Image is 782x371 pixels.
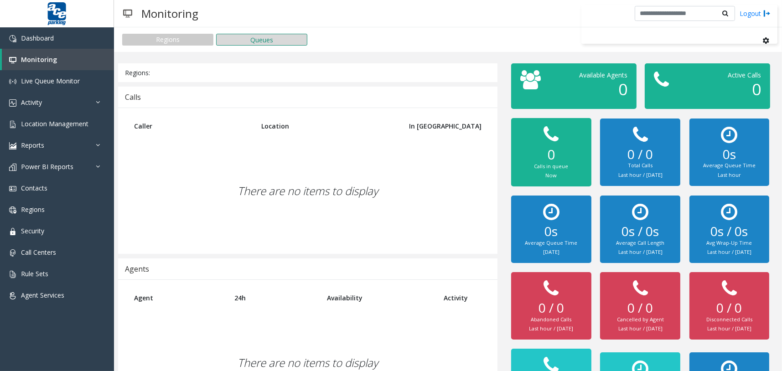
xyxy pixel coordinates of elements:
img: 'icon' [9,164,16,171]
small: Last hour / [DATE] [529,325,574,332]
span: Reports [21,141,44,149]
img: 'icon' [9,121,16,128]
div: Calls [125,91,141,103]
small: Last hour [718,171,741,178]
h3: Monitoring [137,2,203,25]
img: 'icon' [9,206,16,214]
th: Agent [127,287,228,309]
img: 'icon' [9,99,16,107]
h2: 0s / 0s [699,224,761,239]
div: Average Call Length [609,239,671,247]
th: Activity [437,287,489,309]
small: Last hour / [DATE] [707,248,751,255]
div: Average Queue Time [520,239,582,247]
h2: 0s [699,147,761,162]
img: 'icon' [9,292,16,299]
th: In [GEOGRAPHIC_DATA] [391,115,488,137]
h2: 0s [520,224,582,239]
span: Regions [21,205,45,214]
img: 'icon' [9,142,16,149]
span: 0 [618,78,627,100]
a: Monitoring [2,49,114,70]
span: Security [21,227,44,235]
span: Activity [21,98,42,107]
img: 'icon' [9,185,16,192]
h2: 0 / 0 [520,300,582,316]
img: 'icon' [9,57,16,64]
th: 24h [228,287,320,309]
th: Location [254,115,391,137]
div: Total Calls [609,162,671,170]
img: pageIcon [123,2,132,25]
span: Location Management [21,119,88,128]
img: 'icon' [9,228,16,235]
h2: 0 / 0 [609,300,671,316]
small: Last hour / [DATE] [618,171,663,178]
div: There are no items to display [127,137,488,245]
img: 'icon' [9,78,16,85]
span: Live Queue Monitor [21,77,80,85]
h2: 0 / 0 [609,147,671,162]
img: 'icon' [9,271,16,278]
span: Available Agents [579,71,627,79]
small: Last hour / [DATE] [707,325,751,332]
div: Abandoned Calls [520,316,582,324]
div: Average Queue Time [699,162,761,170]
small: Last hour / [DATE] [618,325,663,332]
button: Queues [216,34,307,46]
div: Agents [125,263,149,275]
div: Calls in queue [520,163,582,170]
span: Power BI Reports [21,162,73,171]
span: Contacts [21,184,47,192]
img: 'icon' [9,249,16,257]
small: Now [546,172,557,179]
h2: 0s / 0s [609,224,671,239]
div: Disconnected Calls [699,316,761,324]
span: Dashboard [21,34,54,42]
span: Call Centers [21,248,56,257]
th: Caller [127,115,254,137]
th: Availability [320,287,437,309]
div: Avg Wrap-Up Time [699,239,761,247]
h2: 0 [520,146,582,163]
span: Active Calls [728,71,761,79]
span: Agent Services [21,291,64,299]
span: Rule Sets [21,269,48,278]
small: [DATE] [543,248,559,255]
span: Regions: [125,68,150,77]
span: 0 [752,78,761,100]
img: 'icon' [9,35,16,42]
h2: 0 / 0 [699,300,761,316]
span: Monitoring [21,55,57,64]
small: Last hour / [DATE] [618,248,663,255]
button: Regions [122,34,213,46]
div: Cancelled by Agent [609,316,671,324]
